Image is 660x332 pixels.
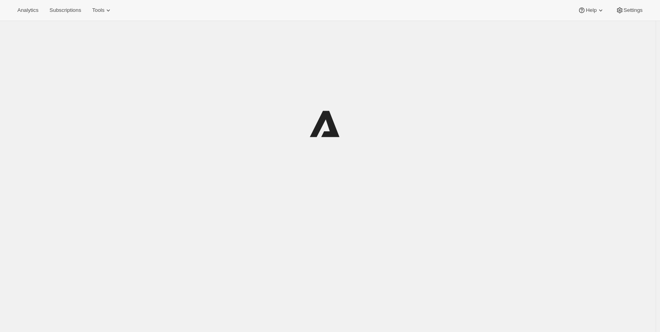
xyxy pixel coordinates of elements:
button: Settings [611,5,647,16]
span: Settings [624,7,643,13]
span: Tools [92,7,104,13]
button: Subscriptions [45,5,86,16]
button: Tools [87,5,117,16]
button: Analytics [13,5,43,16]
span: Subscriptions [49,7,81,13]
button: Help [573,5,609,16]
span: Analytics [17,7,38,13]
span: Help [586,7,596,13]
